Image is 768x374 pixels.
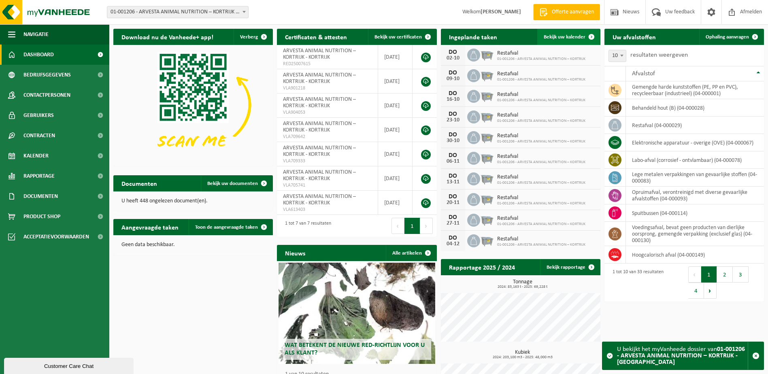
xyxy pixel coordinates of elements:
[497,195,585,201] span: Restafval
[23,105,54,125] span: Gebruikers
[441,259,523,275] h2: Rapportage 2025 / 2024
[544,34,585,40] span: Bekijk uw kalender
[497,71,585,77] span: Restafval
[441,29,505,45] h2: Ingeplande taken
[480,47,494,61] img: WB-2500-GAL-GY-01
[378,166,413,191] td: [DATE]
[283,134,372,140] span: VLA709642
[23,85,70,105] span: Contactpersonen
[626,151,764,169] td: labo-afval (corrosief - ontvlambaar) (04-000078)
[626,99,764,117] td: behandeld hout (B) (04-000028)
[497,174,585,181] span: Restafval
[445,152,461,159] div: DO
[4,356,135,374] iframe: chat widget
[480,233,494,247] img: WB-2500-GAL-GY-01
[480,89,494,102] img: WB-2500-GAL-GY-01
[445,138,461,144] div: 30-10
[626,134,764,151] td: elektronische apparatuur - overige (OVE) (04-000067)
[420,218,433,234] button: Next
[23,125,55,146] span: Contracten
[497,91,585,98] span: Restafval
[279,263,435,364] a: Wat betekent de nieuwe RED-richtlijn voor u als klant?
[497,119,585,123] span: 01-001206 - ARVESTA ANIMAL NUTRITION – KORTRIJK
[497,98,585,103] span: 01-001206 - ARVESTA ANIMAL NUTRITION – KORTRIJK
[195,225,258,230] span: Toon de aangevraagde taken
[626,187,764,204] td: opruimafval, verontreinigd met diverse gevaarlijke afvalstoffen (04-000093)
[699,29,763,45] a: Ophaling aanvragen
[207,181,258,186] span: Bekijk uw documenten
[445,97,461,102] div: 16-10
[480,68,494,82] img: WB-2500-GAL-GY-01
[550,8,596,16] span: Offerte aanvragen
[113,175,165,191] h2: Documenten
[445,90,461,97] div: DO
[445,76,461,82] div: 09-10
[497,153,585,160] span: Restafval
[497,133,585,139] span: Restafval
[378,93,413,118] td: [DATE]
[626,204,764,222] td: spuitbussen (04-000114)
[201,175,272,191] a: Bekijk uw documenten
[630,52,688,58] label: resultaten weergeven
[283,96,356,109] span: ARVESTA ANIMAL NUTRITION – KORTRIJK - KORTRIJK
[688,266,701,283] button: Previous
[688,283,704,299] button: 4
[234,29,272,45] button: Verberg
[608,50,626,62] span: 10
[497,160,585,165] span: 01-001206 - ARVESTA ANIMAL NUTRITION – KORTRIJK
[497,236,585,242] span: Restafval
[533,4,600,20] a: Offerte aanvragen
[23,45,54,65] span: Dashboard
[445,200,461,206] div: 20-11
[497,77,585,82] span: 01-001206 - ARVESTA ANIMAL NUTRITION – KORTRIJK
[617,346,745,365] strong: 01-001206 - ARVESTA ANIMAL NUTRITION – KORTRIJK - [GEOGRAPHIC_DATA]
[704,283,717,299] button: Next
[445,70,461,76] div: DO
[378,69,413,93] td: [DATE]
[113,29,221,45] h2: Download nu de Vanheede+ app!
[445,49,461,55] div: DO
[497,222,585,227] span: 01-001206 - ARVESTA ANIMAL NUTRITION – KORTRIJK
[480,151,494,164] img: WB-2500-GAL-GY-01
[378,45,413,69] td: [DATE]
[497,215,585,222] span: Restafval
[608,266,664,300] div: 1 tot 10 van 33 resultaten
[378,191,413,215] td: [DATE]
[445,241,461,247] div: 04-12
[626,246,764,263] td: hoogcalorisch afval (04-000149)
[445,117,461,123] div: 23-10
[617,342,748,370] div: U bekijkt het myVanheede dossier van
[283,158,372,164] span: VLA709333
[283,48,356,60] span: ARVESTA ANIMAL NUTRITION – KORTRIJK - KORTRIJK
[281,217,331,235] div: 1 tot 7 van 7 resultaten
[23,24,49,45] span: Navigatie
[632,70,655,77] span: Afvalstof
[107,6,249,18] span: 01-001206 - ARVESTA ANIMAL NUTRITION – KORTRIJK - KORTRIJK
[283,85,372,91] span: VLA901218
[189,219,272,235] a: Toon de aangevraagde taken
[285,342,425,356] span: Wat betekent de nieuwe RED-richtlijn voor u als klant?
[374,34,422,40] span: Bekijk uw certificaten
[626,169,764,187] td: lege metalen verpakkingen van gevaarlijke stoffen (04-000083)
[23,146,49,166] span: Kalender
[378,118,413,142] td: [DATE]
[497,201,585,206] span: 01-001206 - ARVESTA ANIMAL NUTRITION – KORTRIJK
[480,130,494,144] img: WB-2500-GAL-GY-01
[480,171,494,185] img: WB-2500-GAL-GY-01
[23,186,58,206] span: Documenten
[445,55,461,61] div: 02-10
[240,34,258,40] span: Verberg
[368,29,436,45] a: Bekijk uw certificaten
[540,259,600,275] a: Bekijk rapportage
[386,245,436,261] a: Alle artikelen
[283,206,372,213] span: VLA613403
[604,29,664,45] h2: Uw afvalstoffen
[609,50,626,62] span: 10
[445,173,461,179] div: DO
[497,242,585,247] span: 01-001206 - ARVESTA ANIMAL NUTRITION – KORTRIJK
[121,242,265,248] p: Geen data beschikbaar.
[283,182,372,189] span: VLA705741
[445,235,461,241] div: DO
[283,145,356,157] span: ARVESTA ANIMAL NUTRITION – KORTRIJK - KORTRIJK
